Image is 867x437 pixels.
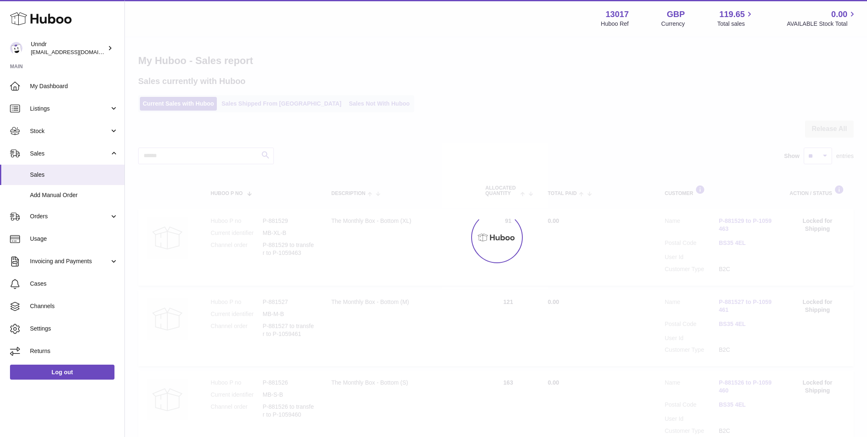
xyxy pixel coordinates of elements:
span: [EMAIL_ADDRESS][DOMAIN_NAME] [31,49,122,55]
span: AVAILABLE Stock Total [787,20,857,28]
span: Add Manual Order [30,191,118,199]
span: 119.65 [719,9,745,20]
a: 119.65 Total sales [717,9,754,28]
span: Stock [30,127,109,135]
span: Usage [30,235,118,243]
span: 0.00 [831,9,847,20]
div: Unndr [31,40,106,56]
span: Channels [30,302,118,310]
span: Listings [30,105,109,113]
img: sofiapanwar@gmail.com [10,42,22,54]
span: Orders [30,212,109,220]
a: Log out [10,365,114,380]
div: Currency [661,20,685,28]
span: Returns [30,347,118,355]
span: My Dashboard [30,82,118,90]
span: Sales [30,171,118,179]
span: Settings [30,325,118,333]
span: Cases [30,280,118,288]
span: Invoicing and Payments [30,257,109,265]
strong: 13017 [606,9,629,20]
a: 0.00 AVAILABLE Stock Total [787,9,857,28]
strong: GBP [667,9,685,20]
span: Total sales [717,20,754,28]
div: Huboo Ref [601,20,629,28]
span: Sales [30,150,109,158]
